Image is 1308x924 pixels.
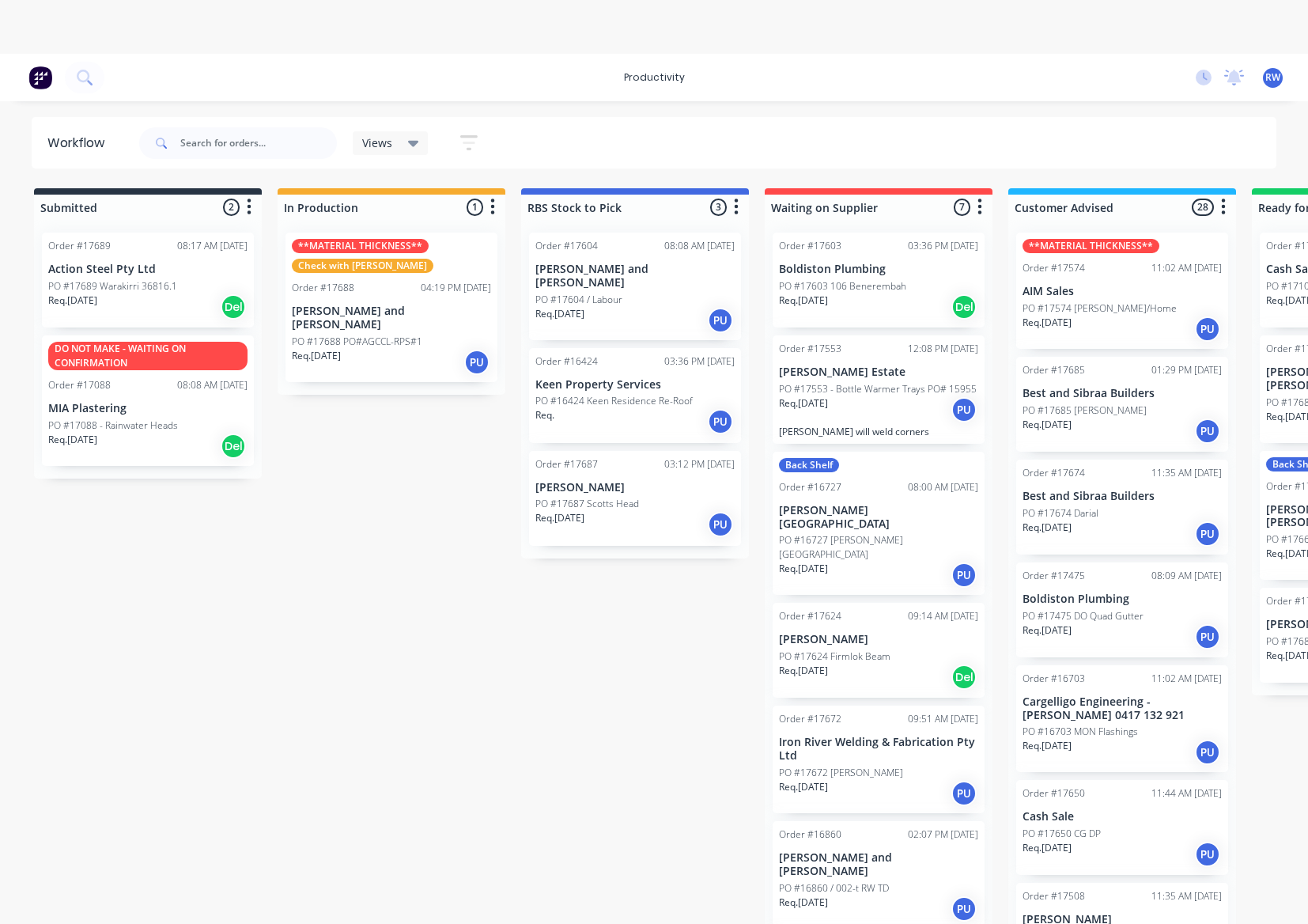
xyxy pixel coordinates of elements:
div: 11:35 AM [DATE] [1151,889,1222,903]
p: PO #17688 PO#AGCCL-RPS#1 [292,335,422,349]
div: Order #17508 [1023,889,1085,903]
div: **MATERIAL THICKNESS**Check with [PERSON_NAME]Order #1768804:19 PM [DATE][PERSON_NAME] and [PERSO... [285,233,497,382]
div: Del [221,434,246,459]
div: Del [951,294,977,320]
span: RW [1265,70,1280,85]
p: [PERSON_NAME] and [PERSON_NAME] [779,851,978,878]
div: Order #17674 [1023,466,1085,480]
div: PU [708,512,733,537]
div: productivity [616,66,693,89]
div: Order #16727 [779,480,841,494]
div: PU [1195,418,1220,444]
div: 03:12 PM [DATE] [664,457,735,471]
p: PO #17574 [PERSON_NAME]/Home [1023,301,1177,316]
p: Boldiston Plumbing [1023,593,1222,606]
span: Views [362,134,392,151]
p: MIA Plastering [48,402,248,415]
div: Workflow [47,134,112,153]
div: Del [221,294,246,320]
p: Action Steel Pty Ltd [48,263,248,276]
p: Req. [DATE] [48,433,97,447]
p: Req. [DATE] [535,307,584,321]
p: PO #17604 / Labour [535,293,622,307]
div: Check with [PERSON_NAME] [292,259,433,273]
div: Order #17685 [1023,363,1085,377]
p: Req. [DATE] [1023,316,1072,330]
p: PO #16703 MON Flashings [1023,725,1138,739]
div: 11:35 AM [DATE] [1151,466,1222,480]
div: 08:09 AM [DATE] [1151,569,1222,583]
p: PO #16727 [PERSON_NAME][GEOGRAPHIC_DATA] [779,533,978,562]
div: PU [1195,316,1220,342]
p: Keen Property Services [535,378,735,392]
p: AIM Sales [1023,285,1222,298]
p: PO #16424 Keen Residence Re-Roof [535,394,693,408]
p: Req. [DATE] [1023,521,1072,535]
div: Back ShelfOrder #1672708:00 AM [DATE][PERSON_NAME][GEOGRAPHIC_DATA]PO #16727 [PERSON_NAME][GEOGRA... [773,452,985,596]
div: Order #17088 [48,378,111,392]
div: Order #1765011:44 AM [DATE]Cash SalePO #17650 CG DPReq.[DATE]PU [1016,780,1228,875]
div: Order #17688 [292,281,354,295]
div: Order #16860 [779,827,841,842]
div: Order #1760408:08 AM [DATE][PERSON_NAME] and [PERSON_NAME]PO #17604 / LabourReq.[DATE]PU [529,233,741,340]
div: Order #17687 [535,457,598,471]
p: PO #17475 DO Quad Gutter [1023,609,1144,623]
div: Order #1747508:09 AM [DATE]Boldiston PlumbingPO #17475 DO Quad GutterReq.[DATE]PU [1016,562,1228,657]
div: Order #1767411:35 AM [DATE]Best and Sibraa BuildersPO #17674 DarialReq.[DATE]PU [1016,460,1228,555]
p: Req. [DATE] [779,293,828,308]
p: PO #16860 / 002-t RW TD [779,881,889,896]
p: Req. [DATE] [1023,623,1072,638]
p: Req. [DATE] [779,562,828,576]
div: DO NOT MAKE - WAITING ON CONFIRMATIONOrder #1708808:08 AM [DATE]MIA PlasteringPO #17088 - Rainwat... [42,335,254,466]
p: Req. [DATE] [48,293,97,308]
p: PO #17624 Firmlok Beam [779,649,890,664]
input: Search for orders... [180,127,337,159]
div: 08:08 AM [DATE] [664,239,735,253]
p: Iron River Welding & Fabrication Pty Ltd [779,736,978,763]
div: PU [951,896,977,922]
p: Req. [DATE] [535,511,584,525]
div: Back Shelf [779,458,839,472]
div: **MATERIAL THICKNESS** [292,239,429,253]
div: 01:29 PM [DATE] [1151,363,1222,377]
p: Req. [DATE] [779,780,828,794]
div: Order #1768703:12 PM [DATE][PERSON_NAME]PO #17687 Scotts HeadReq.[DATE]PU [529,451,741,546]
div: 02:07 PM [DATE] [908,827,978,842]
div: Order #17574 [1023,261,1085,275]
p: Boldiston Plumbing [779,263,978,276]
div: 03:36 PM [DATE] [908,239,978,253]
div: PU [708,308,733,333]
div: 08:00 AM [DATE] [908,480,978,494]
div: Order #17672 [779,712,841,726]
p: PO #17088 - Rainwater Heads [48,418,178,433]
div: PU [1195,842,1220,867]
p: PO #17685 [PERSON_NAME] [1023,403,1147,418]
p: Cargelligo Engineering - [PERSON_NAME] 0417 132 921 [1023,695,1222,722]
div: PU [951,562,977,588]
p: Req. [DATE] [1023,418,1072,432]
p: Best and Sibraa Builders [1023,387,1222,400]
div: Order #1768501:29 PM [DATE]Best and Sibraa BuildersPO #17685 [PERSON_NAME]Req.[DATE]PU [1016,357,1228,452]
p: Req. [DATE] [1023,739,1072,753]
div: **MATERIAL THICKNESS** [1023,239,1159,253]
div: Order #17650 [1023,786,1085,801]
p: Req. [DATE] [1023,841,1072,855]
div: 08:08 AM [DATE] [177,378,248,392]
p: Req. [DATE] [779,896,828,910]
div: 09:51 AM [DATE] [908,712,978,726]
p: PO #17603 106 Benerembah [779,279,906,293]
div: PU [951,781,977,806]
p: Req. [DATE] [779,396,828,411]
div: PU [708,409,733,434]
div: Order #1760303:36 PM [DATE]Boldiston PlumbingPO #17603 106 BenerembahReq.[DATE]Del [773,233,985,328]
div: Order #17624 [779,609,841,623]
p: [PERSON_NAME] and [PERSON_NAME] [292,305,491,331]
p: PO #17672 [PERSON_NAME] [779,766,903,780]
p: [PERSON_NAME] will weld corners [779,426,978,437]
p: [PERSON_NAME] [779,633,978,646]
div: Order #1755312:08 PM [DATE][PERSON_NAME] EstatePO #17553 - Bottle Warmer Trays PO# 15955Req.[DATE... [773,335,985,444]
div: Order #17553 [779,342,841,356]
div: PU [951,397,977,422]
div: 09:14 AM [DATE] [908,609,978,623]
div: Order #17689 [48,239,111,253]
